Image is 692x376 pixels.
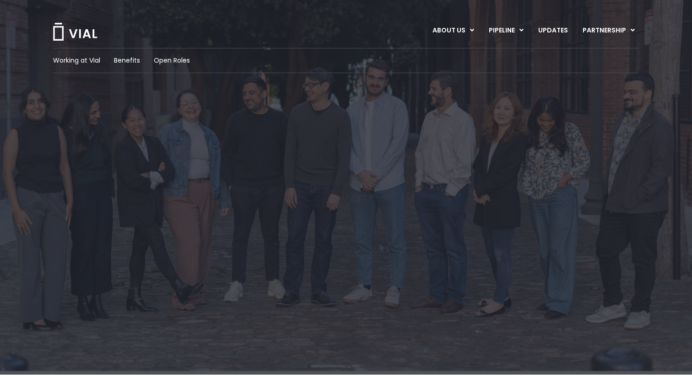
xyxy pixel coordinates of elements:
[114,56,140,65] a: Benefits
[52,23,98,41] img: Vial Logo
[575,23,642,38] a: PARTNERSHIPMenu Toggle
[425,23,481,38] a: ABOUT USMenu Toggle
[481,23,530,38] a: PIPELINEMenu Toggle
[53,56,100,65] a: Working at Vial
[154,56,190,65] a: Open Roles
[531,23,575,38] a: UPDATES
